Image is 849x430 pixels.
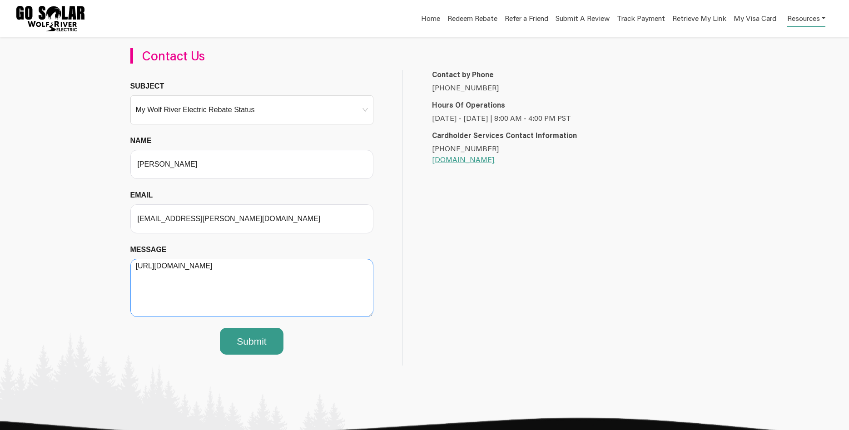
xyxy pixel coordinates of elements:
label: Email [130,190,160,201]
label: Subject [130,81,171,92]
img: Program logo [16,6,84,31]
input: Name [130,150,373,179]
p: [PHONE_NUMBER] [432,82,697,93]
strong: Cardholder Services Contact Information [432,130,577,140]
a: [DOMAIN_NAME] [432,154,495,164]
a: Track Payment [617,13,665,26]
strong: Hours Of Operations [432,100,505,109]
span: My Wolf River Electric Rebate Status [136,103,368,117]
a: My Visa Card [734,9,776,28]
button: Submit [220,328,283,355]
textarea: Message [130,259,373,317]
a: Refer a Friend [505,13,548,26]
a: Retrieve My Link [672,13,726,26]
a: Resources [787,9,825,27]
strong: Contact by Phone [432,69,494,79]
a: Submit A Review [556,13,610,26]
input: Email [130,204,373,233]
a: Home [421,13,440,26]
label: Message [130,244,174,255]
label: Name [130,135,159,146]
a: Redeem Rebate [447,13,497,26]
p: [PHONE_NUMBER] [432,143,697,165]
h3: Contact Us [142,48,410,64]
p: [DATE] - [DATE] | 8:00 AM - 4:00 PM PST [432,113,697,124]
